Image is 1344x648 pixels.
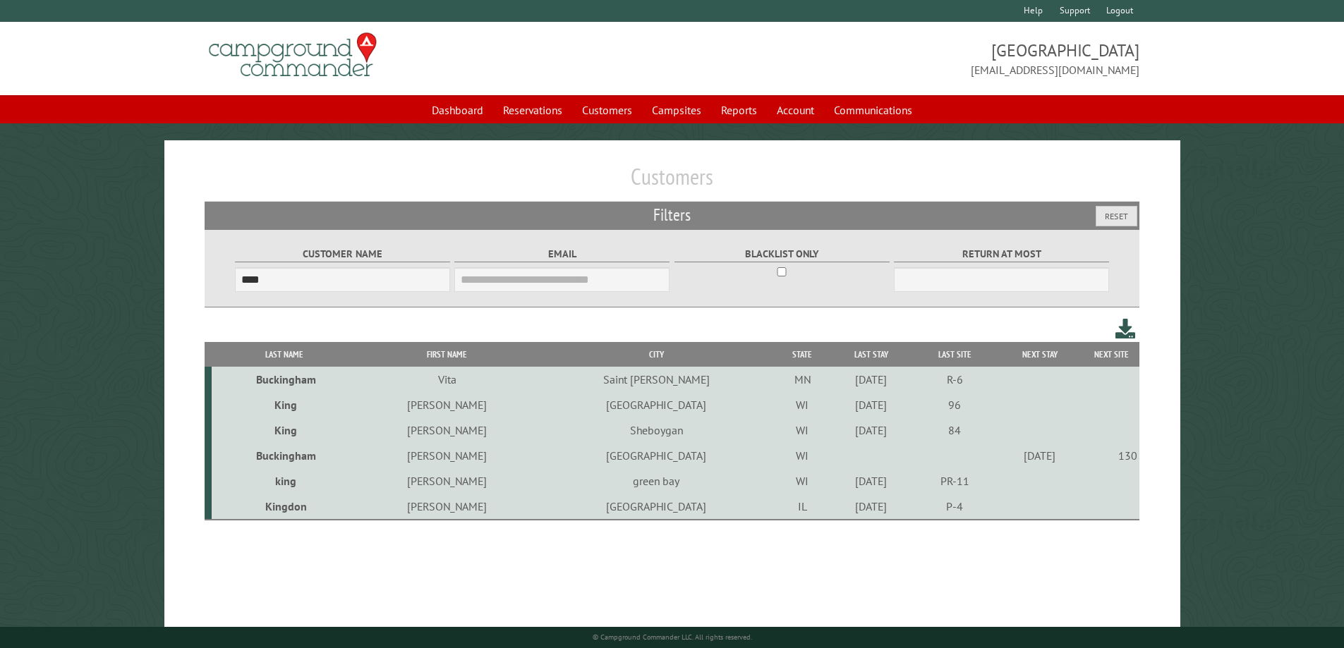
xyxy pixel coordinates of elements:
[914,367,996,392] td: R-6
[832,372,912,386] div: [DATE]
[643,97,710,123] a: Campsites
[914,494,996,520] td: P-4
[357,392,538,417] td: [PERSON_NAME]
[775,468,829,494] td: WI
[357,494,538,520] td: [PERSON_NAME]
[357,443,538,468] td: [PERSON_NAME]
[205,27,381,82] img: Campground Commander
[775,367,829,392] td: MN
[775,494,829,520] td: IL
[235,246,450,262] label: Customer Name
[574,97,641,123] a: Customers
[538,468,775,494] td: green bay
[996,342,1084,367] th: Next Stay
[894,246,1109,262] label: Return at most
[768,97,823,123] a: Account
[538,443,775,468] td: [GEOGRAPHIC_DATA]
[832,398,912,412] div: [DATE]
[713,97,765,123] a: Reports
[914,392,996,417] td: 96
[998,448,1081,463] div: [DATE]
[538,494,775,520] td: [GEOGRAPHIC_DATA]
[212,468,357,494] td: king
[212,392,357,417] td: King
[825,97,921,123] a: Communications
[454,246,670,262] label: Email
[832,499,912,513] div: [DATE]
[205,163,1140,202] h1: Customers
[775,392,829,417] td: WI
[538,342,775,367] th: City
[1083,443,1139,468] td: 130
[1115,316,1136,342] a: Download this customer list (.csv)
[672,39,1140,78] span: [GEOGRAPHIC_DATA] [EMAIL_ADDRESS][DOMAIN_NAME]
[205,202,1140,228] h2: Filters
[593,632,752,642] small: © Campground Commander LLC. All rights reserved.
[212,367,357,392] td: Buckingham
[829,342,913,367] th: Last Stay
[775,342,829,367] th: State
[775,417,829,443] td: WI
[674,246,890,262] label: Blacklist only
[212,417,357,443] td: King
[357,367,538,392] td: Vita
[538,392,775,417] td: [GEOGRAPHIC_DATA]
[357,468,538,494] td: [PERSON_NAME]
[832,423,912,437] div: [DATE]
[357,417,538,443] td: [PERSON_NAME]
[775,443,829,468] td: WI
[495,97,571,123] a: Reservations
[832,474,912,488] div: [DATE]
[357,342,538,367] th: First Name
[914,417,996,443] td: 84
[538,367,775,392] td: Saint [PERSON_NAME]
[1096,206,1137,226] button: Reset
[212,342,357,367] th: Last Name
[212,443,357,468] td: Buckingham
[212,494,357,520] td: Kingdon
[914,342,996,367] th: Last Site
[538,417,775,443] td: Sheboygan
[1083,342,1139,367] th: Next Site
[423,97,492,123] a: Dashboard
[914,468,996,494] td: PR-11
